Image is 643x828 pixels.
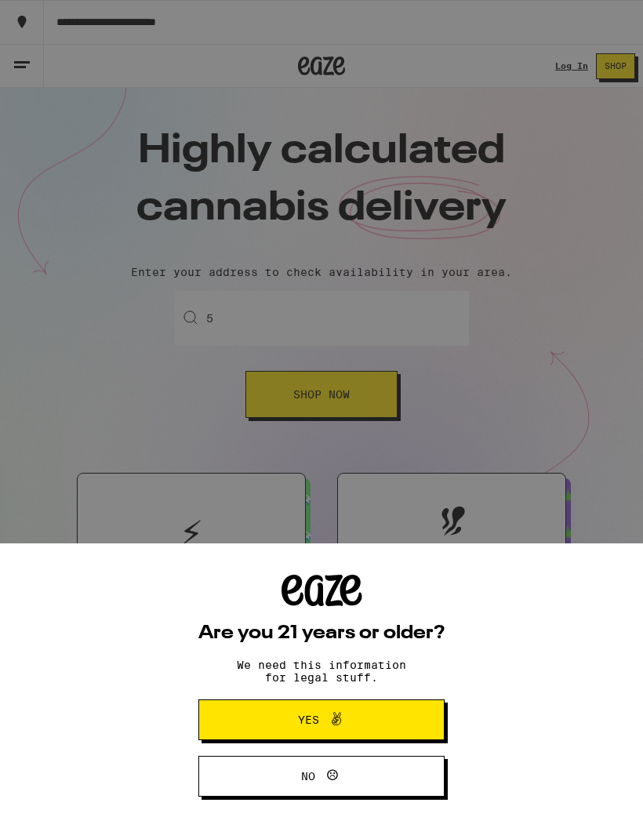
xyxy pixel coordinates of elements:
[198,756,445,797] button: No
[590,781,627,820] iframe: Opens a widget where you can find more information
[198,624,445,643] h2: Are you 21 years or older?
[301,771,315,782] span: No
[198,699,445,740] button: Yes
[223,659,420,684] p: We need this information for legal stuff.
[298,714,319,725] span: Yes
